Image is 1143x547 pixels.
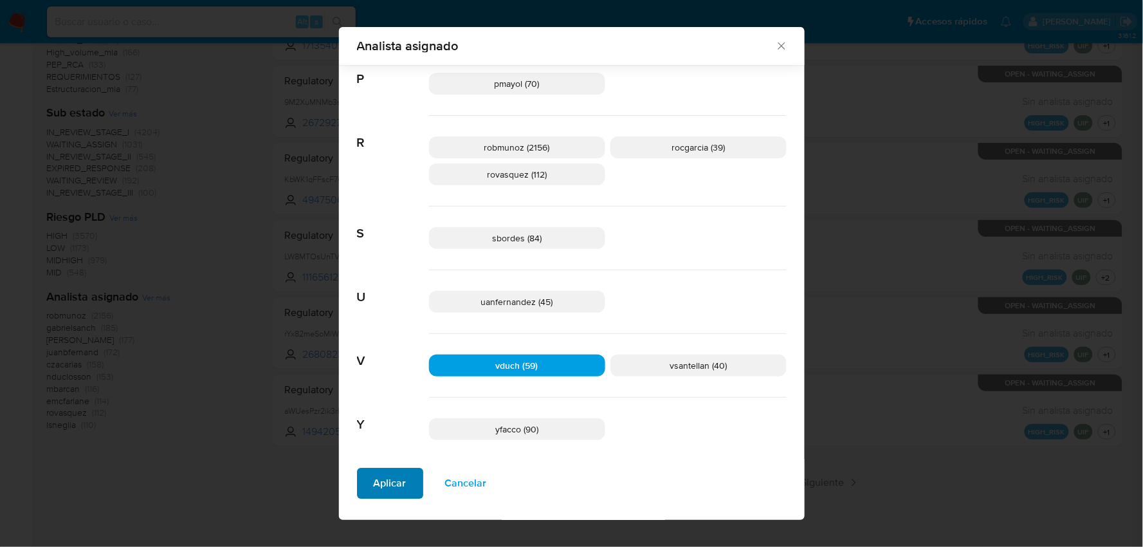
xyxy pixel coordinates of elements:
[429,163,605,185] div: rovasquez (112)
[445,470,487,498] span: Cancelar
[495,423,538,436] span: yfacco (90)
[429,418,605,440] div: yfacco (90)
[429,227,605,249] div: sbordes (84)
[496,359,538,372] span: vduch (59)
[357,468,423,499] button: Aplicar
[429,136,605,158] div: robmunoz (2156)
[481,295,553,308] span: uanfernandez (45)
[495,77,540,90] span: pmayol (70)
[610,136,787,158] div: rocgarcia (39)
[357,334,429,369] span: V
[429,355,605,376] div: vduch (59)
[672,141,725,154] span: rocgarcia (39)
[429,73,605,95] div: pmayol (70)
[429,291,605,313] div: uanfernandez (45)
[357,116,429,151] span: R
[357,207,429,241] span: S
[484,141,550,154] span: robmunoz (2156)
[492,232,542,245] span: sbordes (84)
[357,52,429,87] span: P
[357,398,429,432] span: Y
[357,270,429,305] span: U
[487,168,547,181] span: rovasquez (112)
[610,355,787,376] div: vsantellan (40)
[357,39,776,52] span: Analista asignado
[428,468,504,499] button: Cancelar
[670,359,727,372] span: vsantellan (40)
[374,470,407,498] span: Aplicar
[775,39,787,51] button: Cerrar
